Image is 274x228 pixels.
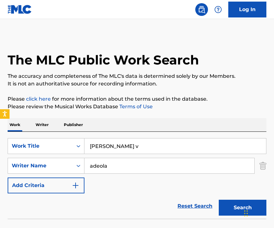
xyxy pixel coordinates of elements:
[8,80,266,88] p: It is not an authoritative source for recording information.
[118,104,153,110] a: Terms of Use
[8,5,32,14] img: MLC Logo
[198,6,205,13] img: search
[62,118,85,131] p: Publisher
[26,96,51,102] a: click here
[12,142,69,150] div: Work Title
[72,182,79,189] img: 9d2ae6d4665cec9f34b9.svg
[8,72,266,80] p: The accuracy and completeness of The MLC's data is determined solely by our Members.
[195,3,208,16] a: Public Search
[212,3,224,16] div: Help
[8,178,84,193] button: Add Criteria
[8,138,266,219] form: Search Form
[8,95,266,103] p: Please for more information about the terms used in the database.
[8,103,266,111] p: Please review the Musical Works Database
[8,52,199,68] h1: The MLC Public Work Search
[174,199,216,213] a: Reset Search
[244,204,248,223] div: Drag
[242,198,274,228] iframe: Chat Widget
[214,6,222,13] img: help
[259,158,266,174] img: Delete Criterion
[8,118,22,131] p: Work
[12,162,69,170] div: Writer Name
[34,118,50,131] p: Writer
[228,2,266,17] a: Log In
[219,200,266,216] button: Search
